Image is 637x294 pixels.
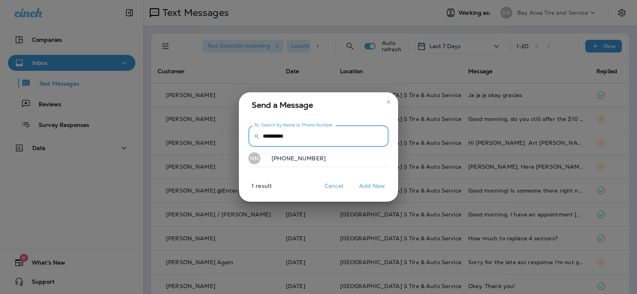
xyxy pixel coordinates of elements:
button: close [382,95,395,108]
span: Send a Message [252,99,389,111]
div: NN [248,152,260,164]
button: NN [PHONE_NUMBER] [248,150,389,167]
p: 1 result [236,183,272,195]
button: Cancel [319,180,349,192]
button: Add New [355,180,389,192]
label: To: Search by Name or Phone Number [254,122,333,128]
p: [PHONE_NUMBER] [265,155,326,162]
